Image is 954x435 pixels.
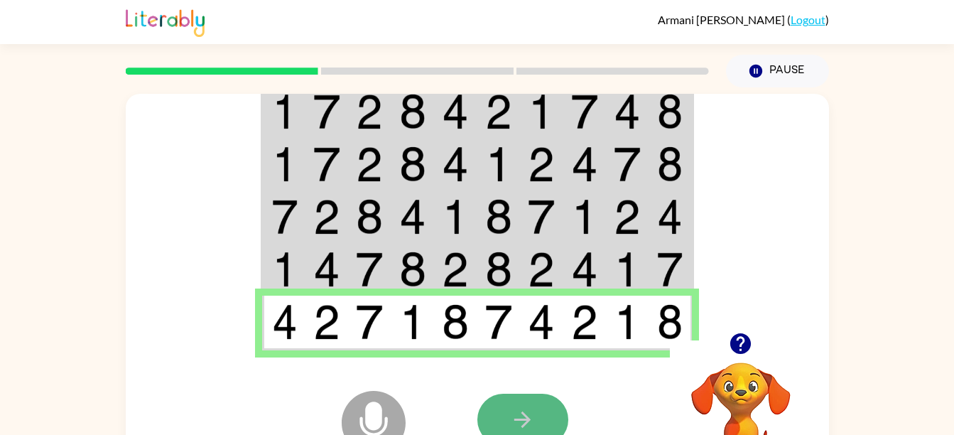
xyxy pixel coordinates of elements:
[356,252,383,287] img: 7
[485,252,512,287] img: 8
[399,252,426,287] img: 8
[657,146,683,182] img: 8
[272,199,298,235] img: 7
[528,94,555,129] img: 1
[658,13,829,26] div: ( )
[528,146,555,182] img: 2
[272,94,298,129] img: 1
[126,6,205,37] img: Literably
[442,252,469,287] img: 2
[657,199,683,235] img: 4
[571,94,598,129] img: 7
[485,199,512,235] img: 8
[272,146,298,182] img: 1
[657,252,683,287] img: 7
[313,199,340,235] img: 2
[658,13,787,26] span: Armani [PERSON_NAME]
[399,146,426,182] img: 8
[528,199,555,235] img: 7
[571,252,598,287] img: 4
[442,94,469,129] img: 4
[571,199,598,235] img: 1
[442,199,469,235] img: 1
[399,304,426,340] img: 1
[356,146,383,182] img: 2
[791,13,825,26] a: Logout
[614,146,641,182] img: 7
[614,304,641,340] img: 1
[399,94,426,129] img: 8
[614,199,641,235] img: 2
[313,304,340,340] img: 2
[272,304,298,340] img: 4
[485,146,512,182] img: 1
[528,252,555,287] img: 2
[528,304,555,340] img: 4
[356,94,383,129] img: 2
[356,304,383,340] img: 7
[657,94,683,129] img: 8
[356,199,383,235] img: 8
[614,94,641,129] img: 4
[571,146,598,182] img: 4
[313,94,340,129] img: 7
[399,199,426,235] img: 4
[571,304,598,340] img: 2
[313,252,340,287] img: 4
[313,146,340,182] img: 7
[614,252,641,287] img: 1
[726,55,829,87] button: Pause
[485,94,512,129] img: 2
[657,304,683,340] img: 8
[485,304,512,340] img: 7
[442,304,469,340] img: 8
[272,252,298,287] img: 1
[442,146,469,182] img: 4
